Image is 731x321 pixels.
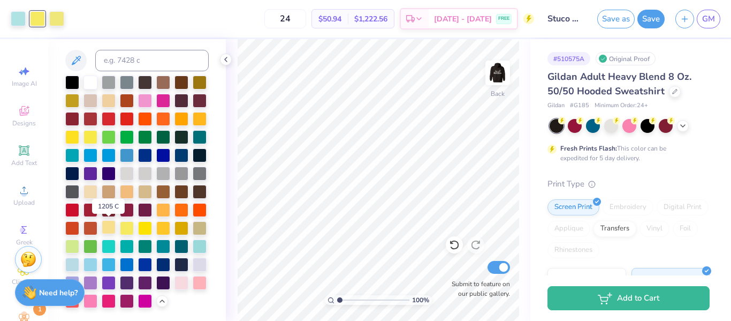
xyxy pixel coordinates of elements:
[264,9,306,28] input: – –
[702,13,715,25] span: GM
[354,13,387,25] span: $1,222.56
[539,8,592,29] input: Untitled Design
[547,199,599,215] div: Screen Print
[13,198,35,207] span: Upload
[412,295,429,305] span: 100 %
[12,119,36,128] span: Designs
[16,238,33,247] span: Greek
[697,10,720,28] a: GM
[547,242,599,258] div: Rhinestones
[498,15,509,23] span: FREE
[547,221,590,237] div: Applique
[636,273,659,284] span: Puff Ink
[597,10,635,28] button: Save as
[487,62,508,84] img: Back
[595,101,648,110] span: Minimum Order: 24 +
[491,89,505,99] div: Back
[5,278,43,295] span: Clipart & logos
[596,52,656,65] div: Original Proof
[673,221,698,237] div: Foil
[657,199,709,215] div: Digital Print
[560,144,617,153] strong: Fresh Prints Flash:
[547,52,590,65] div: # 510575A
[11,159,37,167] span: Add Text
[593,221,636,237] div: Transfers
[547,70,691,98] span: Gildan Adult Heavy Blend 8 Oz. 50/50 Hooded Sweatshirt
[560,144,692,163] div: This color can be expedited for 5 day delivery.
[547,178,710,190] div: Print Type
[446,279,510,298] label: Submit to feature on our public gallery.
[12,79,37,88] span: Image AI
[39,288,78,298] strong: Need help?
[603,199,653,215] div: Embroidery
[547,101,565,110] span: Gildan
[92,199,125,214] div: 1205 C
[434,13,492,25] span: [DATE] - [DATE]
[95,50,209,71] input: e.g. 7428 c
[570,101,589,110] span: # G185
[552,273,581,284] span: Standard
[637,10,665,28] button: Save
[639,221,669,237] div: Vinyl
[33,303,46,316] span: 1
[547,286,710,310] button: Add to Cart
[318,13,341,25] span: $50.94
